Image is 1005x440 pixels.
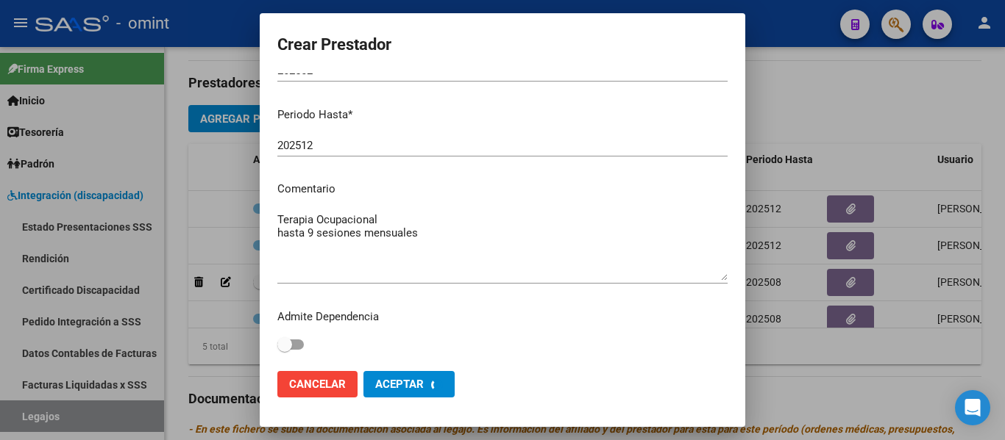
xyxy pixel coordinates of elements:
button: Cancelar [277,371,358,397]
h2: Crear Prestador [277,31,728,59]
span: Cancelar [289,378,346,391]
button: Aceptar [363,371,455,397]
p: Admite Dependencia [277,309,728,325]
p: Comentario [277,181,728,198]
p: Periodo Hasta [277,107,728,123]
div: Open Intercom Messenger [955,390,990,425]
span: Aceptar [375,378,424,391]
